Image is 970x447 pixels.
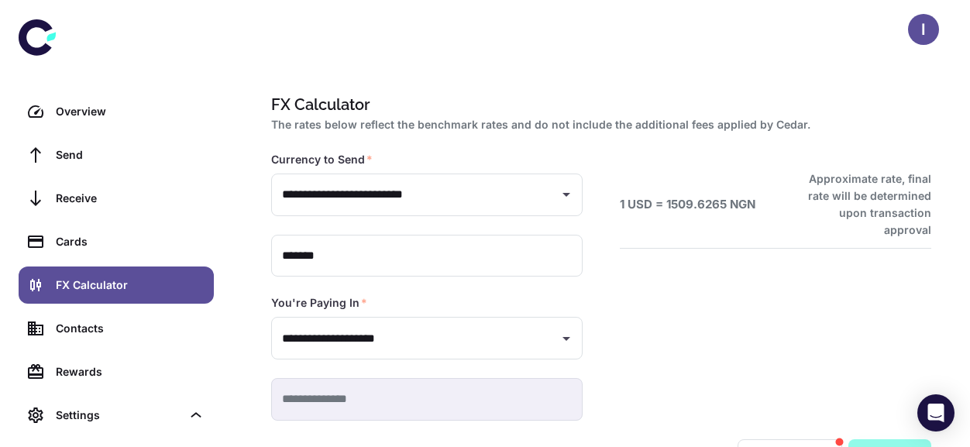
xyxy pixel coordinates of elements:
a: Rewards [19,353,214,390]
a: Send [19,136,214,174]
h6: Approximate rate, final rate will be determined upon transaction approval [791,170,931,239]
div: FX Calculator [56,277,205,294]
div: Rewards [56,363,205,380]
a: Receive [19,180,214,217]
div: Receive [56,190,205,207]
button: Open [556,184,577,205]
div: Contacts [56,320,205,337]
label: Currency to Send [271,152,373,167]
a: Overview [19,93,214,130]
div: Settings [56,407,181,424]
a: FX Calculator [19,266,214,304]
div: Open Intercom Messenger [917,394,955,432]
label: You're Paying In [271,295,367,311]
div: Overview [56,103,205,120]
h1: FX Calculator [271,93,925,116]
button: I [908,14,939,45]
a: Cards [19,223,214,260]
h6: 1 USD = 1509.6265 NGN [620,196,755,214]
div: Settings [19,397,214,434]
div: Send [56,146,205,163]
button: Open [556,328,577,349]
div: Cards [56,233,205,250]
a: Contacts [19,310,214,347]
